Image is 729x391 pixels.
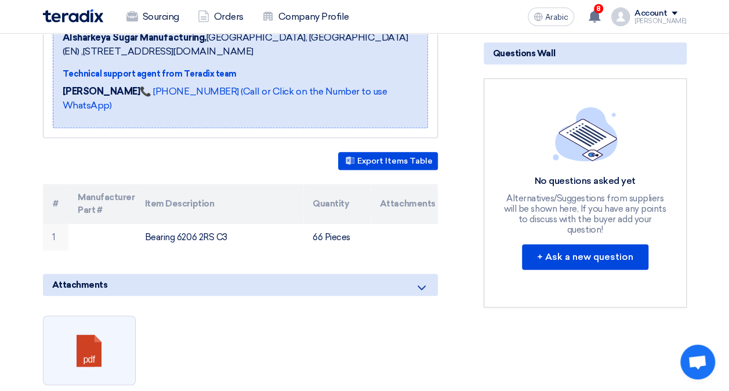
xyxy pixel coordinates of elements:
font: Sourcing [143,10,179,24]
th: Item Description [136,184,303,224]
div: Open chat [680,345,715,379]
a: Sourcing [117,4,188,30]
a: Orders [188,4,253,30]
font: [GEOGRAPHIC_DATA], [GEOGRAPHIC_DATA] (EN) ,[STREET_ADDRESS][DOMAIN_NAME] [63,32,408,57]
div: No questions asked yet [500,175,670,187]
font: Bearing 6206 2RS C3 [145,232,227,242]
span: 8 [594,4,603,13]
th: Manufacturer Part # [68,184,136,224]
img: Teradix logo [43,9,103,23]
font: Questions Wall [493,48,555,59]
font: Export Items Table [357,156,433,166]
a: 📞 [PHONE_NUMBER] (Call or Click on the Number to use WhatsApp) [63,86,387,111]
button: Export Items Table [338,152,438,170]
th: Quantity [303,184,371,224]
span: Arabic [545,13,568,21]
th: # [43,184,69,224]
div: [PERSON_NAME] [634,18,687,24]
div: Alternatives/Suggestions from suppliers will be shown here, If you have any points to discuss wit... [500,193,670,235]
td: 1 [43,224,69,251]
div: Account [634,9,668,19]
td: 66 Pieces [303,224,371,251]
img: profile_test.png [611,8,630,26]
font: Company Profile [278,10,349,24]
th: Attachments [371,184,438,224]
button: Arabic [528,8,574,26]
img: empty_state_list.svg [553,107,618,161]
div: Technical support agent from Teradix team [63,68,418,80]
b: Alsharkeya Sugar Manufacturing, [63,32,206,43]
font: Orders [214,10,244,24]
button: + Ask a new question [522,244,648,270]
span: Attachments [52,278,108,291]
strong: [PERSON_NAME] [63,86,140,97]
